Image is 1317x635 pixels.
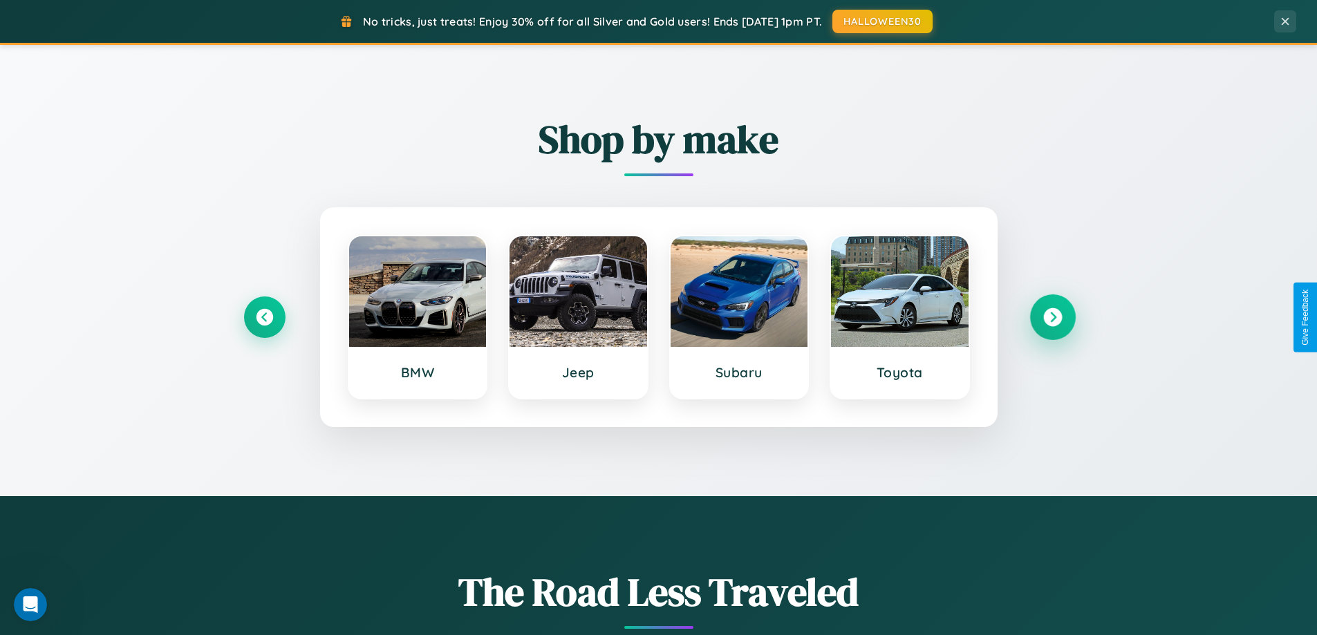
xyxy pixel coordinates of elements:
span: No tricks, just treats! Enjoy 30% off for all Silver and Gold users! Ends [DATE] 1pm PT. [363,15,822,28]
button: HALLOWEEN30 [832,10,933,33]
iframe: Intercom live chat [14,588,47,621]
h3: Toyota [845,364,955,381]
div: Give Feedback [1300,290,1310,345]
h3: BMW [363,364,473,381]
h3: Jeep [523,364,633,381]
h1: The Road Less Traveled [244,565,1074,618]
h2: Shop by make [244,113,1074,166]
h3: Subaru [684,364,794,381]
